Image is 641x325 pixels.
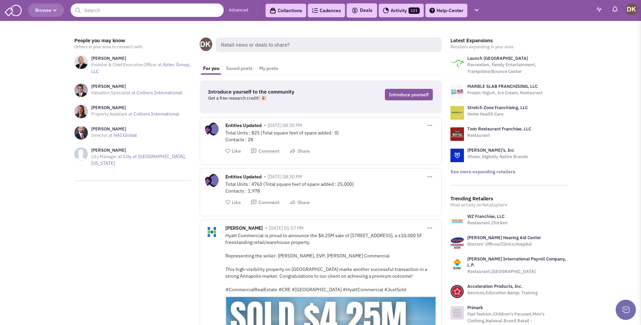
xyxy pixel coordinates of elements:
[256,62,281,75] a: My posts
[225,129,436,143] div: Total Units : 825 (Total square feet of space added : 0) Contacts : 28
[450,149,464,162] img: logo
[290,148,310,154] button: Share
[467,147,514,153] a: [PERSON_NAME]'s, Inc
[467,290,538,296] p: Services,Education &amp; Training
[450,215,464,228] img: www.wingzone.com
[467,111,528,118] p: Home Health Care
[450,37,567,44] h3: Latest Expansions
[225,122,262,130] span: Entities Updated
[91,132,113,138] span: Director at
[91,61,191,74] a: Aztec Group, LLC
[208,95,336,102] p: Get a free research credit! 🎉
[223,62,256,75] a: Saved posts
[225,174,262,181] span: Entities Updated
[409,7,420,14] span: 121
[467,283,523,289] a: Acceleration Products, Inc.
[91,105,179,111] h3: [PERSON_NAME]
[5,3,22,16] img: SmartAdmin
[268,122,302,128] span: [DATE] 08:30 PM
[467,55,528,61] a: Launch [GEOGRAPHIC_DATA]
[351,6,358,15] img: icon-deals.svg
[251,199,279,206] button: Comment
[467,241,541,248] p: Doctors’ Offices/Clinics,Hospital
[450,196,567,202] h3: Trending Retailers
[266,4,306,17] a: Collections
[225,181,436,194] div: Total Units : 4763 (Total square feet of space added : 25,000) Contacts : 1,978
[225,199,241,206] button: Like
[74,37,191,44] h3: People you may know
[91,62,162,68] span: Founder & Chief Executive Officer at
[71,3,224,17] input: Search
[450,169,515,175] a: See more expanding retailers
[450,85,464,98] img: logo
[137,90,182,96] a: Colliers International
[385,89,433,100] a: Introduce yourself
[225,225,263,233] span: [PERSON_NAME]
[467,268,567,275] p: Restaurant,[GEOGRAPHIC_DATA]
[425,4,467,17] a: Help-Center
[467,214,504,219] a: WZ Franchise, LLC
[351,7,372,13] span: Deals
[450,57,464,70] img: logo
[114,132,137,138] a: NAI Global
[74,44,191,50] p: Others in your area to connect with
[290,199,310,206] button: Share
[450,127,464,141] img: logo
[91,126,137,132] h3: [PERSON_NAME]
[91,90,135,96] span: Valuation Specialist at
[379,4,424,17] a: Activity121
[229,7,248,14] a: Advanced
[200,62,223,75] a: For you
[467,256,566,268] a: [PERSON_NAME] International Payroll Company, L.P.
[349,6,374,15] button: Deals
[270,7,276,14] img: icon-collection-lavender-black.svg
[225,148,241,154] button: Like
[467,105,528,110] a: Stretch Zone Franchising, LLC
[308,4,345,17] a: Cadences
[429,8,435,13] img: help.png
[467,305,483,310] a: Primark
[91,154,122,159] span: City Manager at
[91,55,191,61] h3: [PERSON_NAME]
[467,61,567,75] p: Recreation, Family Entertainment, Trampoline/Bounce Center
[450,106,464,120] img: logo
[208,89,336,95] h3: Introduce yourself to the community
[74,147,88,161] img: NoImageAvailable1.jpg
[251,148,279,154] button: Comment
[232,148,241,154] span: Like
[133,111,179,117] a: Colliers International
[467,153,528,160] p: Shoes, Digitally Native Brands
[91,83,182,90] h3: [PERSON_NAME]
[467,220,508,226] p: Restaurant,Chicken
[91,153,186,166] a: City of [GEOGRAPHIC_DATA], [US_STATE]
[450,202,567,208] p: Most activity on Retailsphere
[467,235,541,241] a: [PERSON_NAME] Hearing Aid Center
[91,147,191,153] h3: [PERSON_NAME]
[216,37,442,52] span: Retail news or deals to share?
[268,174,302,180] span: [DATE] 08:30 PM
[312,8,318,13] img: Cadences_logo.png
[467,126,531,132] a: Twin Restaurant Franchise, LLC
[383,7,389,14] img: Activity.png
[269,225,303,231] span: [DATE] 01:57 PM
[91,111,132,117] span: Property Assistant at
[225,232,436,293] div: Hyatt Commercial is proud to announce the $4.25M sale of [STREET_ADDRESS], a ±10,000 SF freestand...
[626,3,638,15] img: Donnie Keller
[467,132,531,139] p: Restaurant
[467,90,543,96] p: Frozen Yogurt, Ice Cream, Restaurant
[28,3,64,17] button: Browse
[35,7,57,13] span: Browse
[450,306,464,320] img: icon-retailer-placeholder.png
[467,83,538,89] a: MARBLE SLAB FRANCHISING, LLC
[450,44,567,50] p: Retailers expanding in your area
[232,199,241,205] span: Like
